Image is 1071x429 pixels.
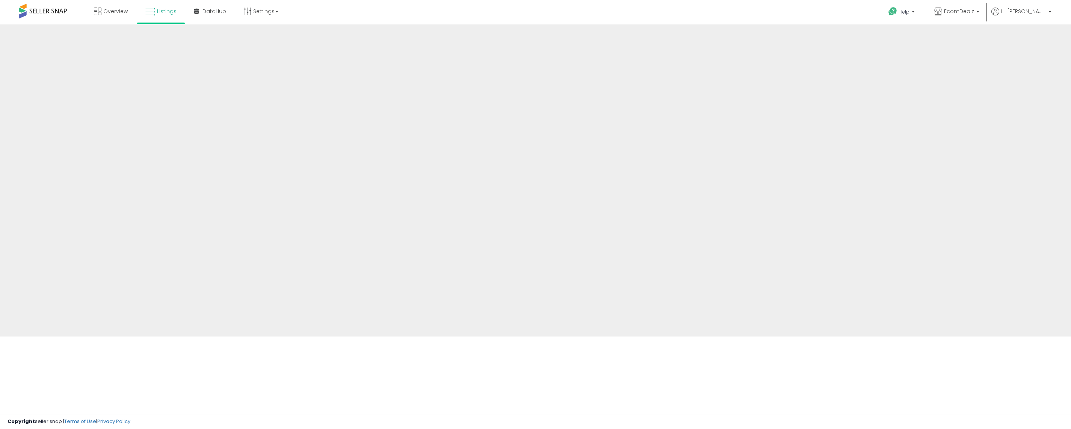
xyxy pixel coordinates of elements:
[888,7,897,16] i: Get Help
[1001,8,1046,15] span: Hi [PERSON_NAME]
[202,8,226,15] span: DataHub
[899,9,909,15] span: Help
[991,8,1051,24] a: Hi [PERSON_NAME]
[157,8,177,15] span: Listings
[944,8,974,15] span: EcomDealz
[103,8,128,15] span: Overview
[882,1,922,24] a: Help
